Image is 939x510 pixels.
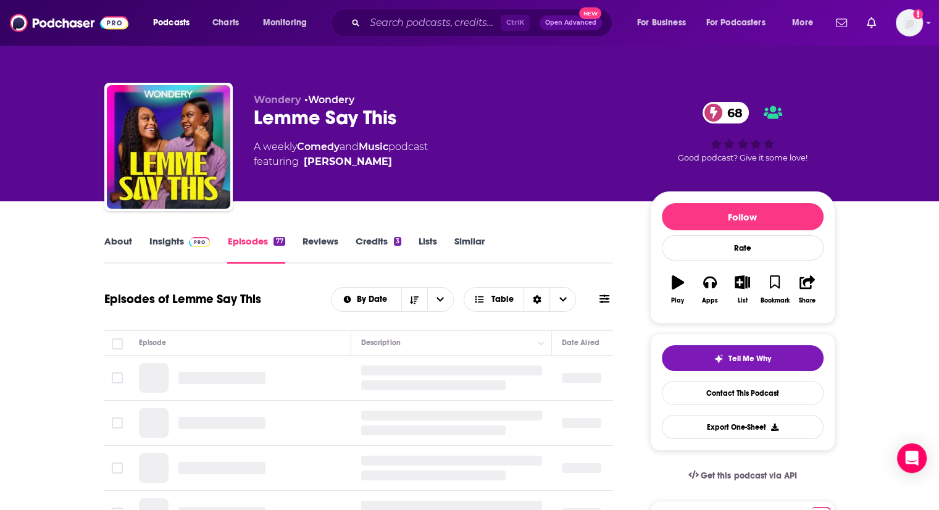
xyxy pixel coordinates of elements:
[662,267,694,312] button: Play
[783,13,828,33] button: open menu
[799,297,816,304] div: Share
[359,141,388,153] a: Music
[701,470,796,481] span: Get this podcast via API
[694,267,726,312] button: Apps
[913,9,923,19] svg: Add a profile image
[698,13,783,33] button: open menu
[304,154,392,169] a: Hunter Harris
[896,9,923,36] span: Logged in as jinastanfill
[10,11,128,35] img: Podchaser - Follow, Share and Rate Podcasts
[678,153,808,162] span: Good podcast? Give it some love!
[491,295,514,304] span: Table
[112,372,123,383] span: Toggle select row
[637,14,686,31] span: For Business
[726,267,758,312] button: List
[896,9,923,36] button: Show profile menu
[365,13,501,33] input: Search podcasts, credits, & more...
[628,13,701,33] button: open menu
[297,141,340,153] a: Comedy
[308,94,354,106] a: Wondery
[144,13,206,33] button: open menu
[678,461,807,491] a: Get this podcast via API
[331,287,454,312] h2: Choose List sort
[728,354,771,364] span: Tell Me Why
[671,297,684,304] div: Play
[897,443,927,473] div: Open Intercom Messenger
[662,235,824,261] div: Rate
[791,267,823,312] button: Share
[738,297,748,304] div: List
[662,381,824,405] a: Contact This Podcast
[454,235,485,264] a: Similar
[714,354,724,364] img: tell me why sparkle
[662,203,824,230] button: Follow
[401,288,427,311] button: Sort Direction
[579,7,601,19] span: New
[464,287,577,312] button: Choose View
[112,417,123,428] span: Toggle select row
[759,267,791,312] button: Bookmark
[394,237,401,246] div: 3
[104,291,261,307] h1: Episodes of Lemme Say This
[254,154,428,169] span: featuring
[139,335,167,350] div: Episode
[263,14,307,31] span: Monitoring
[534,336,549,351] button: Column Actions
[501,15,530,31] span: Ctrl K
[540,15,602,30] button: Open AdvancedNew
[831,12,852,33] a: Show notifications dropdown
[706,14,766,31] span: For Podcasters
[254,140,428,169] div: A weekly podcast
[662,345,824,371] button: tell me why sparkleTell Me Why
[273,237,285,246] div: 77
[332,295,401,304] button: open menu
[650,94,835,170] div: 68Good podcast? Give it some love!
[419,235,437,264] a: Lists
[792,14,813,31] span: More
[189,237,211,247] img: Podchaser Pro
[112,462,123,474] span: Toggle select row
[227,235,285,264] a: Episodes77
[254,94,301,106] span: Wondery
[153,14,190,31] span: Podcasts
[304,94,354,106] span: •
[357,295,391,304] span: By Date
[715,102,749,123] span: 68
[104,235,132,264] a: About
[361,335,401,350] div: Description
[149,235,211,264] a: InsightsPodchaser Pro
[662,415,824,439] button: Export One-Sheet
[524,288,549,311] div: Sort Direction
[212,14,239,31] span: Charts
[356,235,401,264] a: Credits3
[702,297,718,304] div: Apps
[703,102,749,123] a: 68
[862,12,881,33] a: Show notifications dropdown
[340,141,359,153] span: and
[204,13,246,33] a: Charts
[545,20,596,26] span: Open Advanced
[107,85,230,209] img: Lemme Say This
[427,288,453,311] button: open menu
[760,297,789,304] div: Bookmark
[562,335,599,350] div: Date Aired
[303,235,338,264] a: Reviews
[254,13,323,33] button: open menu
[896,9,923,36] img: User Profile
[343,9,624,37] div: Search podcasts, credits, & more...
